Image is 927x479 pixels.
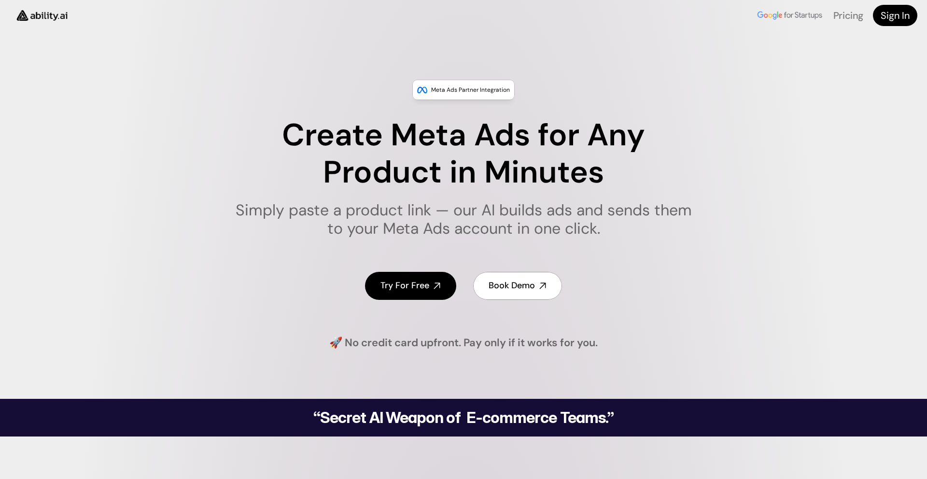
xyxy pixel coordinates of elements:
[473,272,562,299] a: Book Demo
[489,280,535,292] h4: Book Demo
[833,9,863,22] a: Pricing
[289,410,638,425] h2: “Secret AI Weapon of E-commerce Teams.”
[329,336,598,351] h4: 🚀 No credit card upfront. Pay only if it works for you.
[380,280,429,292] h4: Try For Free
[229,201,698,238] h1: Simply paste a product link — our AI builds ads and sends them to your Meta Ads account in one cl...
[229,117,698,191] h1: Create Meta Ads for Any Product in Minutes
[365,272,456,299] a: Try For Free
[873,5,917,26] a: Sign In
[881,9,910,22] h4: Sign In
[431,85,510,95] p: Meta Ads Partner Integration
